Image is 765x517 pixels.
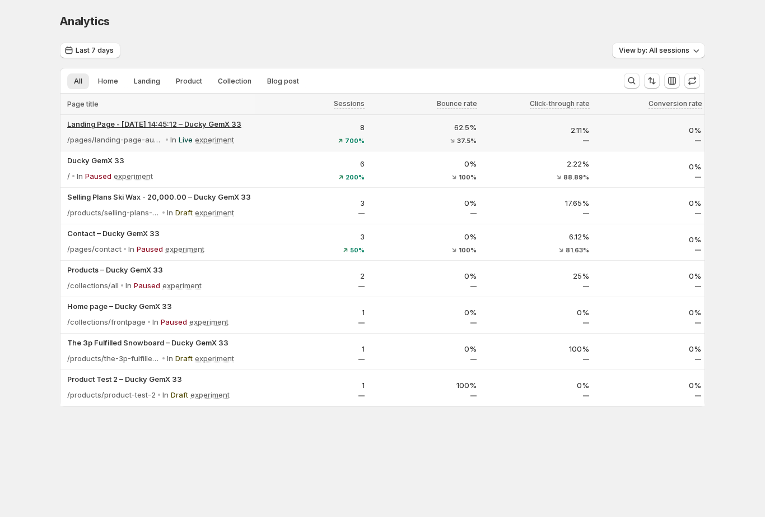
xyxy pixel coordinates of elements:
[152,316,158,327] p: In
[67,207,160,218] p: /products/selling-plans-ski-wax
[190,389,230,400] p: experiment
[483,307,589,318] p: 0%
[161,316,187,327] p: Paused
[162,389,169,400] p: In
[125,280,132,291] p: In
[85,170,111,182] p: Paused
[563,174,589,181] span: 88.89%
[371,270,477,281] p: 0%
[483,380,589,391] p: 0%
[483,197,589,209] p: 17.65%
[167,207,173,218] p: In
[350,247,365,253] span: 50%
[67,134,164,145] p: /pages/landing-page-aug-21-14-45-12
[176,77,202,86] span: Product
[483,270,589,281] p: 25%
[179,134,193,145] p: Live
[596,380,702,391] p: 0%
[457,137,477,144] span: 37.5%
[345,137,365,144] span: 700%
[624,73,640,89] button: Search and filter results
[371,343,477,354] p: 0%
[371,307,477,318] p: 0%
[459,247,477,253] span: 100%
[259,380,365,391] p: 1
[371,231,477,242] p: 0%
[371,197,477,209] p: 0%
[649,99,702,108] span: Conversion rate
[195,134,234,145] p: experiment
[60,15,110,28] span: Analytics
[259,307,365,318] p: 1
[259,270,365,281] p: 2
[259,343,365,354] p: 1
[67,389,156,400] p: /products/product-test-2
[259,231,365,242] p: 3
[483,158,589,169] p: 2.22%
[259,158,365,169] p: 6
[596,124,702,136] p: 0%
[67,280,119,291] p: /collections/all
[175,353,193,364] p: Draft
[76,46,114,55] span: Last 7 days
[459,174,477,181] span: 100%
[596,234,702,245] p: 0%
[67,155,252,166] button: Ducky GemX 33
[67,170,70,182] p: /
[259,122,365,133] p: 8
[346,174,365,181] span: 200%
[67,228,252,239] button: Contact – Ducky GemX 33
[612,43,705,58] button: View by: All sessions
[371,158,477,169] p: 0%
[67,100,99,109] span: Page title
[596,197,702,209] p: 0%
[334,99,365,108] span: Sessions
[162,280,202,291] p: experiment
[67,301,252,312] button: Home page – Ducky GemX 33
[165,243,204,255] p: experiment
[195,207,234,218] p: experiment
[644,73,660,89] button: Sort the results
[67,191,252,202] button: Selling Plans Ski Wax - 20,000.00 – Ducky GemX 33
[530,99,590,108] span: Click-through rate
[114,170,153,182] p: experiment
[67,373,252,385] button: Product Test 2 – Ducky GemX 33
[67,243,122,255] p: /pages/contact
[171,389,188,400] p: Draft
[596,307,702,318] p: 0%
[483,231,589,242] p: 6.12%
[74,77,82,86] span: All
[218,77,251,86] span: Collection
[67,264,252,275] button: Products – Ducky GemX 33
[566,247,589,253] span: 81.63%
[267,77,299,86] span: Blog post
[98,77,118,86] span: Home
[596,343,702,354] p: 0%
[67,353,160,364] p: /products/the-3p-fulfilled-snowboard
[170,134,176,145] p: In
[175,207,193,218] p: Draft
[67,337,252,348] button: The 3p Fulfilled Snowboard – Ducky GemX 33
[167,353,173,364] p: In
[596,161,702,172] p: 0%
[137,243,163,255] p: Paused
[134,77,160,86] span: Landing
[189,316,228,327] p: experiment
[128,243,134,255] p: In
[60,43,120,58] button: Last 7 days
[483,124,589,136] p: 2.11%
[134,280,160,291] p: Paused
[371,380,477,391] p: 100%
[67,118,252,130] button: Landing Page - [DATE] 14:45:12 – Ducky GemX 33
[67,316,146,327] p: /collections/frontpage
[596,270,702,281] p: 0%
[619,46,689,55] span: View by: All sessions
